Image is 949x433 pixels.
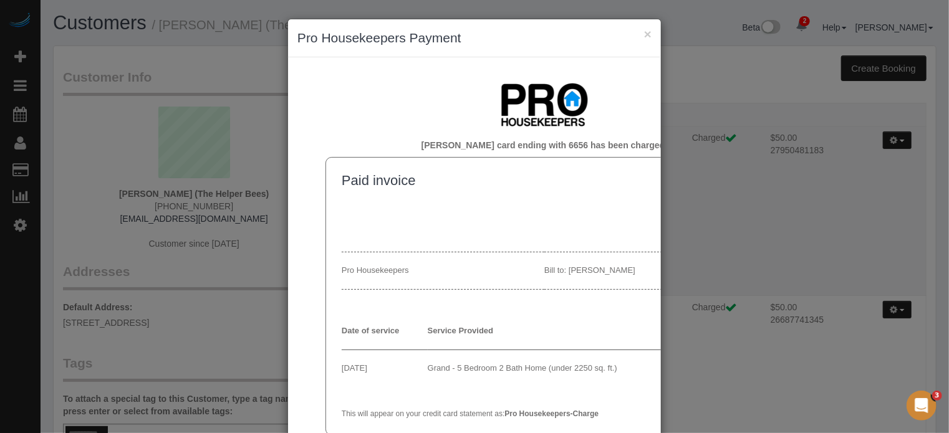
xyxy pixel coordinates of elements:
[500,82,589,126] img: logo-ee53defe6406fa46e190b9d5fc86da22.png
[342,409,747,419] p: This will appear on your credit card statement as:
[342,252,544,290] td: Pro Housekeepers
[907,391,937,421] iframe: Intercom live chat
[342,173,747,188] h1: Paid invoice
[342,350,428,374] td: [DATE]
[544,252,747,290] td: Bill to: [PERSON_NAME]
[932,391,942,401] span: 3
[297,29,652,47] h3: Pro Housekeepers Payment
[644,27,652,40] button: ×
[428,326,494,335] strong: Service Provided
[428,350,710,374] td: Grand - 5 Bedroom 2 Bath Home (under 2250 sq. ft.)
[504,409,599,418] strong: Pro Housekeepers-Charge
[342,326,400,335] strong: Date of service
[422,140,667,150] strong: [PERSON_NAME] card ending with 6656 has been charged.
[544,228,747,252] td: Billing date: [DATE]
